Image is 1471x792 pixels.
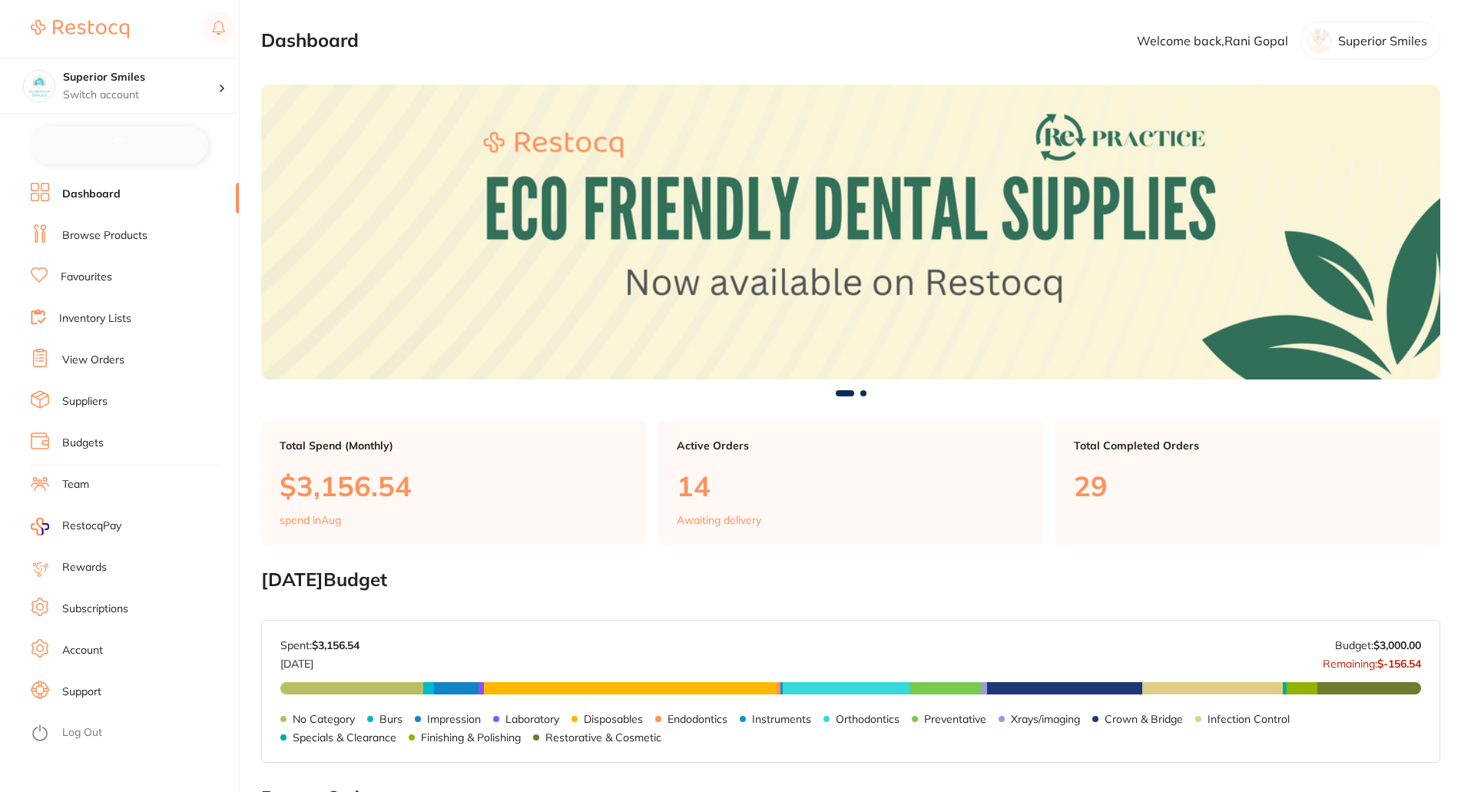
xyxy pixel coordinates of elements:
[1137,34,1288,48] p: Welcome back, Rani Gopal
[280,639,359,651] p: Spent:
[584,713,643,725] p: Disposables
[31,721,234,746] button: Log Out
[63,88,218,103] p: Switch account
[62,601,128,617] a: Subscriptions
[379,713,403,725] p: Burs
[677,514,761,526] p: Awaiting delivery
[261,569,1440,591] h2: [DATE] Budget
[62,436,104,451] a: Budgets
[280,651,359,670] p: [DATE]
[62,560,107,575] a: Rewards
[505,713,559,725] p: Laboratory
[427,713,481,725] p: Impression
[62,477,89,492] a: Team
[62,187,121,202] a: Dashboard
[62,725,102,741] a: Log Out
[1323,651,1421,670] p: Remaining:
[1373,638,1421,652] strong: $3,000.00
[752,713,811,725] p: Instruments
[1377,657,1421,671] strong: $-156.54
[24,71,55,101] img: Superior Smiles
[312,638,359,652] strong: $3,156.54
[293,713,355,725] p: No Category
[63,70,218,85] h4: Superior Smiles
[62,643,103,658] a: Account
[261,421,646,545] a: Total Spend (Monthly)$3,156.54spend inAug
[62,353,124,368] a: View Orders
[62,394,108,409] a: Suppliers
[62,684,101,700] a: Support
[61,270,112,285] a: Favourites
[1208,713,1290,725] p: Infection Control
[1074,439,1422,452] p: Total Completed Orders
[62,519,121,534] span: RestocqPay
[1335,639,1421,651] p: Budget:
[280,439,628,452] p: Total Spend (Monthly)
[280,514,341,526] p: spend in Aug
[1105,713,1183,725] p: Crown & Bridge
[31,518,49,535] img: RestocqPay
[62,228,147,244] a: Browse Products
[31,518,121,535] a: RestocqPay
[1055,421,1440,545] a: Total Completed Orders29
[924,713,986,725] p: Preventative
[836,713,899,725] p: Orthodontics
[1338,34,1427,48] p: Superior Smiles
[1074,470,1422,502] p: 29
[31,20,129,38] img: Restocq Logo
[59,311,131,326] a: Inventory Lists
[677,439,1025,452] p: Active Orders
[261,85,1440,379] img: Dashboard
[31,12,129,47] a: Restocq Logo
[668,713,727,725] p: Endodontics
[293,731,396,744] p: Specials & Clearance
[280,470,628,502] p: $3,156.54
[658,421,1043,545] a: Active Orders14Awaiting delivery
[1011,713,1080,725] p: Xrays/imaging
[421,731,521,744] p: Finishing & Polishing
[545,731,661,744] p: Restorative & Cosmetic
[261,30,359,51] h2: Dashboard
[677,470,1025,502] p: 14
